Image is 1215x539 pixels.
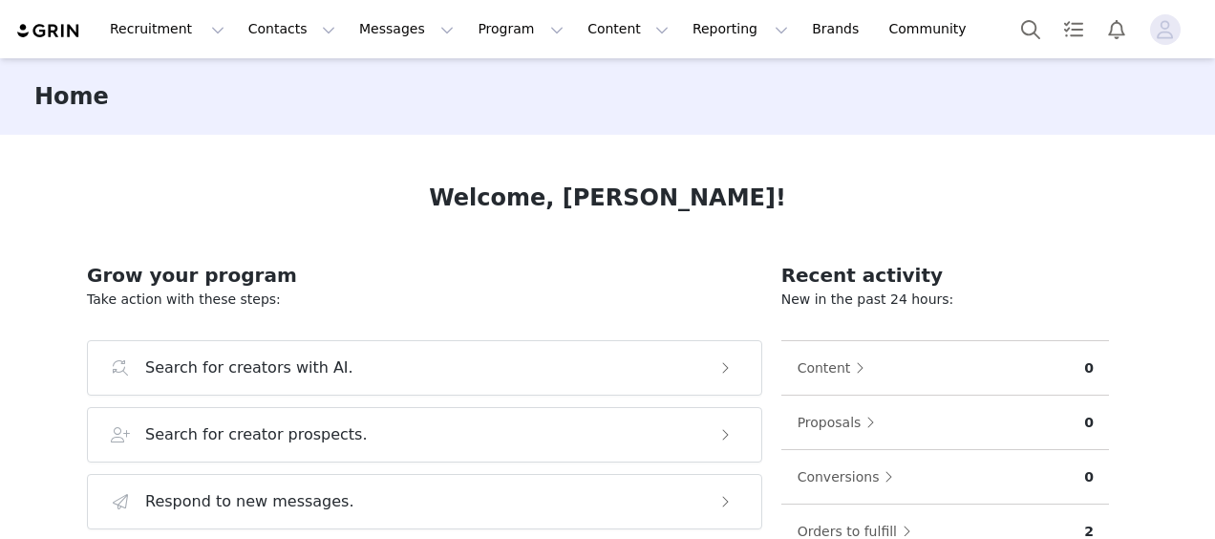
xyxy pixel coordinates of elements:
h3: Home [34,79,109,114]
a: Brands [800,8,876,51]
button: Content [797,353,875,383]
p: Take action with these steps: [87,290,762,310]
h2: Recent activity [781,261,1109,290]
button: Program [466,8,575,51]
button: Search [1010,8,1052,51]
button: Conversions [797,462,904,492]
button: Reporting [681,8,799,51]
a: Community [878,8,987,51]
p: 0 [1084,358,1094,378]
p: 0 [1084,413,1094,433]
button: Search for creator prospects. [87,407,762,463]
button: Content [576,8,680,51]
a: Tasks [1053,8,1095,51]
h3: Search for creator prospects. [145,423,368,446]
p: 0 [1084,467,1094,487]
button: Recruitment [98,8,236,51]
h1: Welcome, [PERSON_NAME]! [429,181,786,215]
h3: Respond to new messages. [145,490,354,513]
div: avatar [1156,14,1174,45]
button: Contacts [237,8,347,51]
button: Proposals [797,407,885,438]
button: Notifications [1096,8,1138,51]
button: Profile [1139,14,1200,45]
button: Respond to new messages. [87,474,762,529]
h3: Search for creators with AI. [145,356,353,379]
h2: Grow your program [87,261,762,290]
img: grin logo [15,22,82,40]
p: New in the past 24 hours: [781,290,1109,310]
button: Search for creators with AI. [87,340,762,396]
button: Messages [348,8,465,51]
